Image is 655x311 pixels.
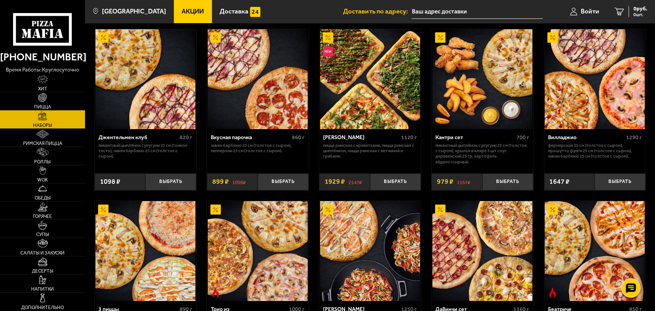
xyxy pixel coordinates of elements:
span: 0 шт. [633,12,647,17]
span: Пицца [34,105,51,109]
img: Трио из Рио [208,201,308,301]
img: Вкусная парочка [208,29,308,129]
span: 820 г [180,134,192,141]
div: Вкусная парочка [211,134,290,141]
img: Новинка [323,47,333,57]
span: Римская пицца [23,141,62,146]
a: АкционныйОстрое блюдоТрио из Рио [207,201,308,301]
p: Фермерская 25 см (толстое с сыром), Прошутто Фунги 25 см (толстое с сыром), Чикен Барбекю 25 см (... [548,143,642,159]
a: АкционныйВилла Капри [319,201,420,301]
a: АкционныйНовинкаМама Миа [319,29,420,129]
img: Беатриче [545,201,645,301]
img: Мама Миа [320,29,420,129]
img: Острое блюдо [547,288,558,298]
img: Острое блюдо [210,288,221,298]
span: Доставить по адресу: [343,8,412,15]
img: Вилла Капри [320,201,420,301]
span: 860 г [292,134,305,141]
p: Чикен Барбекю 25 см (толстое с сыром), Пепперони 25 см (толстое с сыром). [211,143,305,153]
div: Джентельмен клуб [98,134,178,141]
button: Выбрать [370,173,421,190]
img: Акционный [435,205,445,215]
span: Салаты и закуски [20,251,65,255]
div: [PERSON_NAME] [323,134,399,141]
span: Доставка [220,8,248,15]
span: Наборы [33,123,52,128]
div: Вилладжио [548,134,624,141]
img: Акционный [98,32,108,43]
span: Напитки [31,287,54,291]
img: 3 пиццы [95,201,195,301]
span: 1098 ₽ [100,178,120,185]
p: Пицца Римская с креветками, Пицца Римская с цыплёнком, Пицца Римская с ветчиной и грибами. [323,143,417,159]
img: Кантри сет [432,29,532,129]
span: Хит [38,86,47,91]
button: Выбрать [595,173,645,190]
a: Акционный3 пиццы [95,201,196,301]
span: Акции [182,8,204,15]
span: Дополнительно [21,305,64,310]
span: Обеды [35,196,51,200]
button: Выбрать [258,173,308,190]
img: Акционный [210,205,221,215]
img: Акционный [435,32,445,43]
img: Акционный [210,32,221,43]
span: Супы [36,232,49,237]
s: 1167 ₽ [457,178,470,185]
a: АкционныйВкусная парочка [207,29,308,129]
span: Роллы [34,160,51,164]
img: Акционный [323,205,333,215]
p: Пикантный цыплёнок сулугуни 25 см (тонкое тесто), Чикен Барбекю 25 см (толстое с сыром). [98,143,192,159]
input: Ваш адрес доставки [412,5,543,19]
button: Выбрать [482,173,533,190]
span: Горячее [33,214,52,219]
a: АкционныйОстрое блюдоБеатриче [544,201,645,301]
span: Войти [581,8,599,15]
span: 979 ₽ [437,178,453,185]
span: 1120 г [401,134,417,141]
a: АкционныйДжентельмен клуб [95,29,196,129]
a: АкционныйКантри сет [432,29,533,129]
img: Вилладжио [545,29,645,129]
span: 0 руб. [633,6,647,12]
span: 700 г [517,134,529,141]
a: АкционныйДаВинчи сет [432,201,533,301]
img: Акционный [323,32,333,43]
span: [GEOGRAPHIC_DATA] [102,8,166,15]
span: 1929 ₽ [325,178,345,185]
img: Джентельмен клуб [95,29,195,129]
img: ДаВинчи сет [432,201,532,301]
s: 2147 ₽ [348,178,362,185]
img: Акционный [547,32,558,43]
span: Десерты [32,269,53,273]
a: АкционныйВилладжио [544,29,645,129]
p: Пикантный цыплёнок сулугуни 25 см (толстое с сыром), крылья в кляре 5 шт соус деревенский 25 гр, ... [435,143,529,165]
s: 1098 ₽ [232,178,246,185]
span: 1290 г [626,134,642,141]
span: 1647 ₽ [549,178,570,185]
span: WOK [37,178,48,182]
img: Акционный [98,205,108,215]
button: Выбрать [145,173,196,190]
div: Кантри сет [435,134,515,141]
img: 15daf4d41897b9f0e9f617042186c801.svg [250,7,260,17]
img: Акционный [547,205,558,215]
span: 899 ₽ [212,178,229,185]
